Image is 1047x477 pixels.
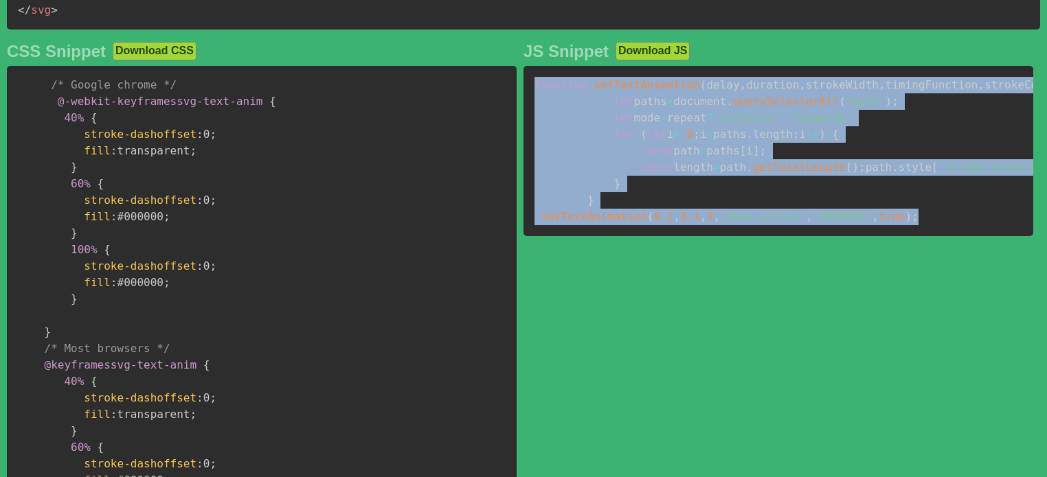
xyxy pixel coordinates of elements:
[541,210,647,223] span: setTextAnimation
[71,226,78,240] span: }
[653,210,673,223] span: 0.1
[18,3,31,16] span: </
[813,210,872,223] span: '#000000'
[667,95,674,108] span: =
[614,111,634,124] span: let
[111,408,117,421] span: :
[269,95,276,108] span: {
[18,3,51,16] span: svg
[693,128,700,141] span: ;
[872,210,879,223] span: ,
[859,161,866,174] span: ;
[833,128,840,141] span: {
[687,128,694,141] span: 0
[196,259,203,272] span: :
[45,325,52,338] span: }
[594,78,700,91] span: setTextAnimation
[111,210,117,223] span: :
[713,210,720,223] span: ,
[203,358,210,371] span: {
[210,259,216,272] span: ;
[210,391,216,404] span: ;
[700,210,707,223] span: ,
[164,210,170,223] span: ;
[879,210,905,223] span: true
[886,95,892,108] span: )
[58,95,263,108] span: svg-text-anim
[84,276,111,289] span: fill
[84,210,111,223] span: fill
[45,358,111,371] span: @keyframes
[45,358,197,371] span: svg-text-anim
[680,210,700,223] span: 3.1
[640,128,647,141] span: (
[190,144,196,157] span: ;
[713,111,779,124] span: 'infinite'
[196,457,203,470] span: :
[58,95,177,108] span: @-webkit-keyframes
[84,128,196,141] span: stroke-dashoffset
[746,128,753,141] span: .
[740,78,747,91] span: ,
[700,78,707,91] span: (
[84,408,111,421] span: fill
[673,128,680,141] span: =
[640,161,673,174] span: const
[647,128,667,141] span: let
[932,161,938,174] span: [
[614,128,634,141] span: for
[210,194,216,207] span: ;
[892,161,899,174] span: .
[71,161,78,174] span: }
[64,111,84,124] span: 40%
[720,210,806,223] span: 'ease-in-out'
[660,111,667,124] span: =
[196,391,203,404] span: :
[111,276,117,289] span: :
[111,144,117,157] span: :
[91,111,98,124] span: {
[71,243,98,256] span: 100%
[806,210,813,223] span: ,
[760,144,767,157] span: ;
[799,78,806,91] span: ,
[852,161,859,174] span: )
[640,144,673,157] span: const
[534,78,587,91] span: function
[71,292,78,305] span: }
[806,128,819,141] span: ++
[113,42,196,60] button: Download CSS
[733,95,839,108] span: querySelectorAll
[164,276,170,289] span: ;
[98,441,104,454] span: {
[7,42,106,61] h2: CSS Snippet
[84,391,196,404] span: stroke-dashoffset
[905,210,912,223] span: )
[616,42,690,60] button: Download JS
[587,194,594,207] span: }
[786,111,852,124] span: 'forwards'
[740,144,747,157] span: [
[839,95,846,108] span: (
[892,95,899,108] span: ;
[912,210,919,223] span: ;
[104,243,111,256] span: {
[700,144,707,157] span: =
[210,128,216,141] span: ;
[673,210,680,223] span: ,
[614,177,621,190] span: }
[71,177,91,190] span: 60%
[210,457,216,470] span: ;
[713,161,720,174] span: =
[84,144,111,157] span: fill
[978,78,984,91] span: ,
[71,441,91,454] span: 60%
[647,210,654,223] span: (
[51,3,58,16] span: >
[753,144,760,157] span: ]
[84,457,196,470] span: stroke-dashoffset
[84,194,196,207] span: stroke-dashoffset
[879,78,886,91] span: ,
[196,194,203,207] span: :
[98,177,104,190] span: {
